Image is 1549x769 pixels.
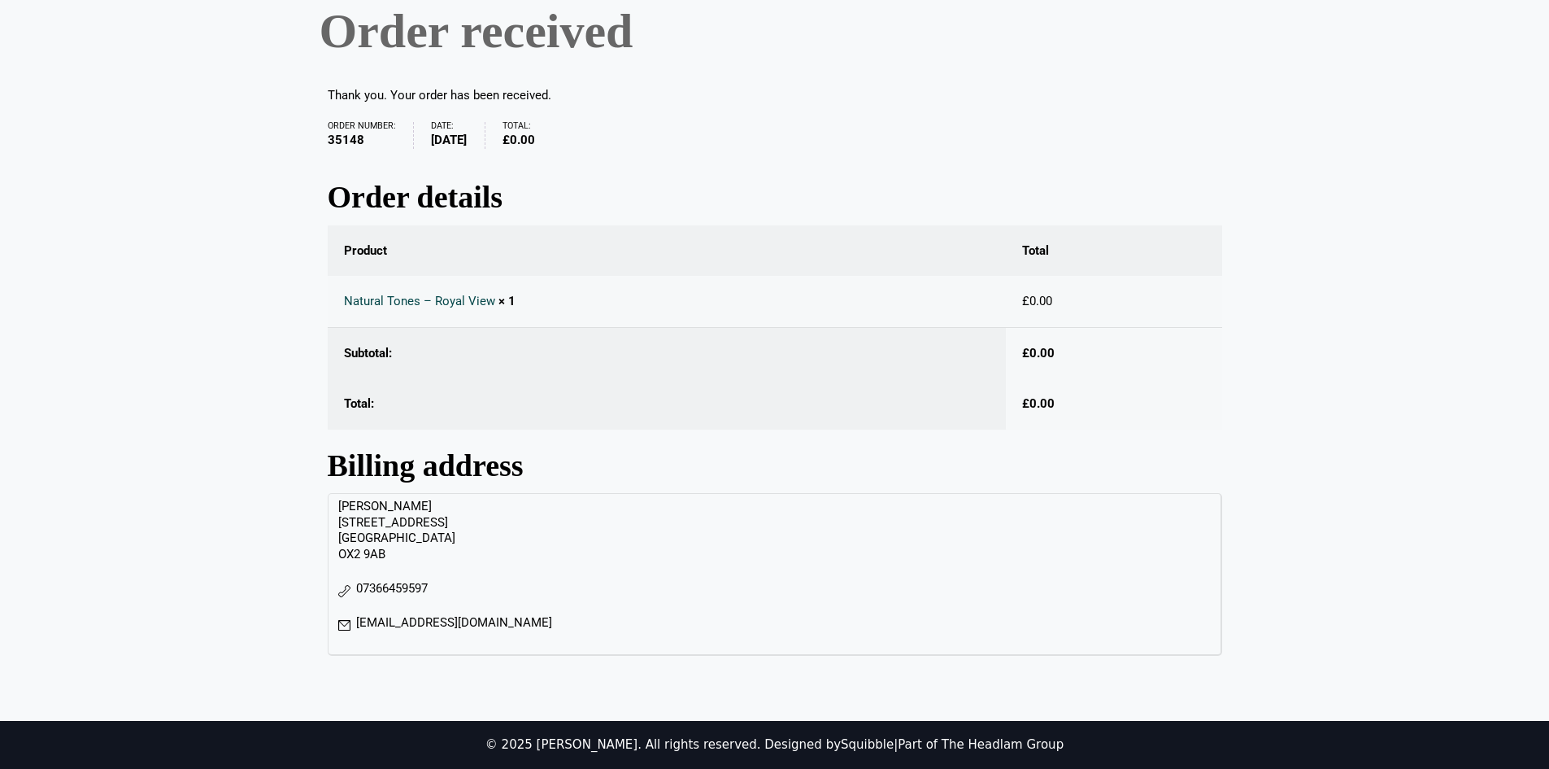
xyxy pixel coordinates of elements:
[1022,294,1029,308] span: £
[503,122,552,149] li: Total:
[431,131,467,150] strong: [DATE]
[898,737,1064,752] a: Part of The Headlam Group
[338,581,1211,597] p: 07366459597
[320,7,1230,55] h1: Order received
[328,186,1222,209] h2: Order details
[841,737,894,752] a: Squibble
[328,122,414,149] li: Order number:
[1006,225,1222,277] th: Total
[503,133,535,147] bdi: 0.00
[328,225,1006,277] th: Product
[431,122,485,149] li: Date:
[328,454,1222,478] h2: Billing address
[498,294,516,308] strong: × 1
[503,133,510,147] span: £
[338,615,1211,631] p: [EMAIL_ADDRESS][DOMAIN_NAME]
[485,737,1064,754] div: © 2025 [PERSON_NAME]. All rights reserved. Designed by |
[344,294,495,308] a: Natural Tones – Royal View
[328,493,1222,656] address: [PERSON_NAME] [STREET_ADDRESS] [GEOGRAPHIC_DATA] OX2 9AB
[328,328,1006,379] th: Subtotal:
[328,378,1006,430] th: Total:
[1022,396,1029,411] span: £
[1022,396,1055,411] span: 0.00
[1022,346,1055,360] span: 0.00
[328,131,396,150] strong: 35148
[1022,346,1029,360] span: £
[328,88,1222,104] p: Thank you. Your order has been received.
[1022,294,1052,308] bdi: 0.00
